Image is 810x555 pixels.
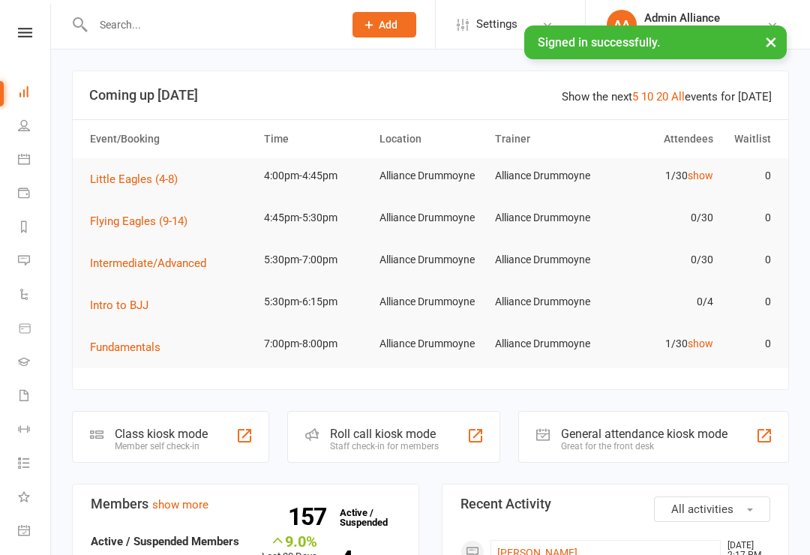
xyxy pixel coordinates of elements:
[257,242,373,277] td: 5:30pm-7:00pm
[460,496,770,511] h3: Recent Activity
[152,498,208,511] a: show more
[373,284,488,319] td: Alliance Drummoyne
[90,254,217,272] button: Intermediate/Advanced
[257,284,373,319] td: 5:30pm-6:15pm
[373,120,488,158] th: Location
[18,211,52,245] a: Reports
[720,120,778,158] th: Waitlist
[488,284,604,319] td: Alliance Drummoyne
[488,158,604,193] td: Alliance Drummoyne
[757,25,784,58] button: ×
[90,256,206,270] span: Intermediate/Advanced
[379,19,397,31] span: Add
[257,120,373,158] th: Time
[604,120,719,158] th: Attendees
[720,284,778,319] td: 0
[257,200,373,235] td: 4:45pm-5:30pm
[90,172,178,186] span: Little Eagles (4-8)
[88,14,333,35] input: Search...
[262,532,317,549] div: 9.0%
[632,90,638,103] a: 5
[18,178,52,211] a: Payments
[90,298,148,312] span: Intro to BJJ
[476,7,517,41] span: Settings
[488,120,604,158] th: Trainer
[257,158,373,193] td: 4:00pm-4:45pm
[562,88,772,106] div: Show the next events for [DATE]
[538,35,660,49] span: Signed in successfully.
[373,158,488,193] td: Alliance Drummoyne
[18,110,52,144] a: People
[90,212,198,230] button: Flying Eagles (9-14)
[688,337,713,349] a: show
[656,90,668,103] a: 20
[91,496,400,511] h3: Members
[720,158,778,193] td: 0
[90,340,160,354] span: Fundamentals
[257,326,373,361] td: 7:00pm-8:00pm
[90,338,171,356] button: Fundamentals
[688,169,713,181] a: show
[115,427,208,441] div: Class kiosk mode
[332,496,398,538] a: 157Active / Suspended
[561,427,727,441] div: General attendance kiosk mode
[90,214,187,228] span: Flying Eagles (9-14)
[654,496,770,522] button: All activities
[90,170,188,188] button: Little Eagles (4-8)
[18,481,52,515] a: What's New
[671,502,733,516] span: All activities
[720,200,778,235] td: 0
[330,441,439,451] div: Staff check-in for members
[90,296,159,314] button: Intro to BJJ
[91,535,239,548] strong: Active / Suspended Members
[604,200,719,235] td: 0/30
[644,11,739,25] div: Admin Alliance
[115,441,208,451] div: Member self check-in
[561,441,727,451] div: Great for the front desk
[373,200,488,235] td: Alliance Drummoyne
[288,505,332,528] strong: 157
[671,90,685,103] a: All
[18,76,52,110] a: Dashboard
[83,120,257,158] th: Event/Booking
[641,90,653,103] a: 10
[720,326,778,361] td: 0
[488,242,604,277] td: Alliance Drummoyne
[607,10,637,40] div: AA
[720,242,778,277] td: 0
[89,88,772,103] h3: Coming up [DATE]
[488,326,604,361] td: Alliance Drummoyne
[644,25,739,38] div: Alliance Drummoyne
[18,144,52,178] a: Calendar
[330,427,439,441] div: Roll call kiosk mode
[373,242,488,277] td: Alliance Drummoyne
[604,242,719,277] td: 0/30
[604,284,719,319] td: 0/4
[18,313,52,346] a: Product Sales
[604,326,719,361] td: 1/30
[604,158,719,193] td: 1/30
[488,200,604,235] td: Alliance Drummoyne
[352,12,416,37] button: Add
[18,515,52,549] a: General attendance kiosk mode
[373,326,488,361] td: Alliance Drummoyne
